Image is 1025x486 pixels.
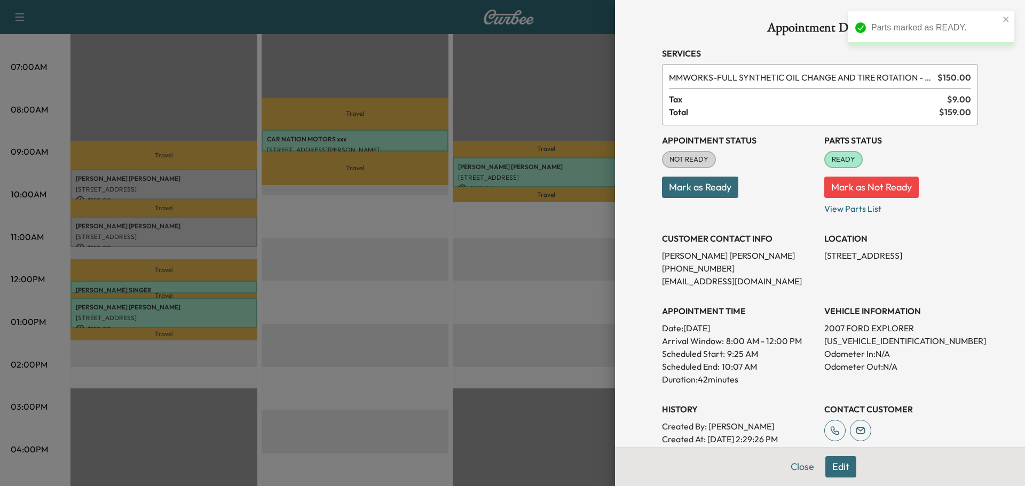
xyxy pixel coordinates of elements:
span: Total [669,106,939,118]
div: Parts marked as READY. [871,21,999,34]
h3: CONTACT CUSTOMER [824,403,978,416]
p: [PHONE_NUMBER] [662,262,816,275]
span: READY [825,154,862,165]
span: NOT READY [663,154,715,165]
h3: LOCATION [824,232,978,245]
p: 2007 FORD EXPLORER [824,322,978,334]
h3: Parts Status [824,134,978,147]
span: $ 150.00 [937,71,971,84]
span: Tax [669,93,947,106]
p: 10:07 AM [722,360,757,373]
h3: VEHICLE INFORMATION [824,305,978,317]
p: [EMAIL_ADDRESS][DOMAIN_NAME] [662,275,816,288]
p: Arrival Window: [662,334,816,347]
h3: History [662,403,816,416]
p: Modified By : [PERSON_NAME] [662,445,816,458]
p: [PERSON_NAME] [PERSON_NAME] [662,249,816,262]
h3: Appointment Status [662,134,816,147]
p: [US_VEHICLE_IDENTIFICATION_NUMBER] [824,334,978,347]
button: close [1003,15,1010,23]
span: $ 159.00 [939,106,971,118]
p: Created At : [DATE] 2:29:26 PM [662,433,816,445]
p: Scheduled End: [662,360,720,373]
span: 8:00 AM - 12:00 PM [726,334,802,347]
h3: APPOINTMENT TIME [662,305,816,317]
p: [STREET_ADDRESS] [824,249,978,262]
p: Created By : [PERSON_NAME] [662,420,816,433]
button: Mark as Ready [662,177,738,198]
span: $ 9.00 [947,93,971,106]
button: Edit [825,456,856,477]
p: Scheduled Start: [662,347,725,360]
span: FULL SYNTHETIC OIL CHANGE AND TIRE ROTATION - WORKS PACKAGE [669,71,933,84]
button: Close [784,456,821,477]
p: 9:25 AM [727,347,758,360]
p: Odometer Out: N/A [824,360,978,373]
h3: CUSTOMER CONTACT INFO [662,232,816,245]
p: View Parts List [824,198,978,215]
p: Odometer In: N/A [824,347,978,360]
h3: Services [662,47,978,60]
p: Date: [DATE] [662,322,816,334]
p: Duration: 42 minutes [662,373,816,386]
h1: Appointment Details [662,21,978,38]
button: Mark as Not Ready [824,177,919,198]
